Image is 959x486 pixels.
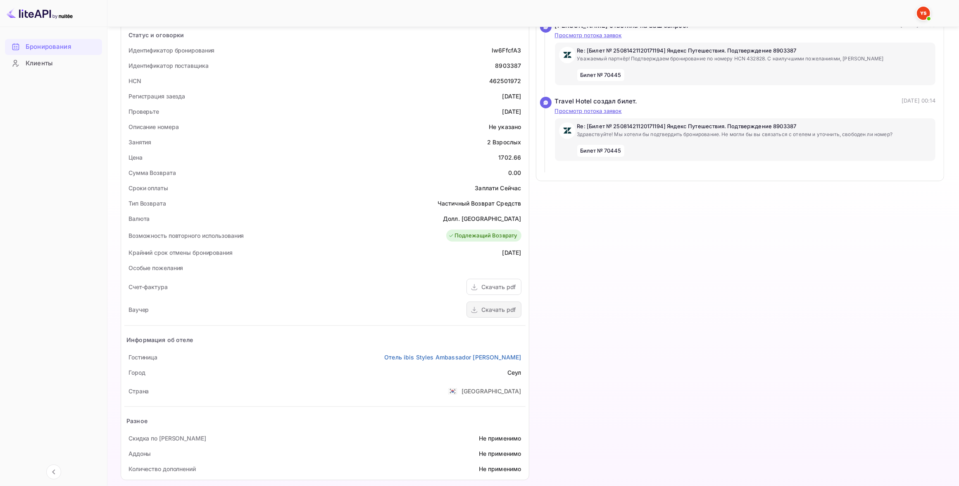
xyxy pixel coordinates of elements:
[129,122,179,131] div: Описание номера
[555,107,936,115] p: Просмотр потока заявок
[5,39,102,54] a: Бронирования
[129,231,244,240] div: Возможность повторного использования
[482,283,516,291] div: Скачать pdf
[129,61,209,70] div: Идентификатор поставщика
[498,153,521,162] div: 1702.66
[129,464,196,473] div: Количество дополнений
[129,138,151,146] div: Занятия
[502,248,521,257] div: [DATE]
[5,39,102,55] div: Бронирования
[902,97,935,106] p: [DATE] 00:14
[438,199,521,208] div: Частичный Возврат Средств
[126,417,148,425] div: Разное
[489,122,521,131] div: Не указано
[448,383,457,398] span: США
[129,153,143,162] div: Цена
[577,122,932,131] p: Re: [Билет № 25081421120171194] Яндекс Путешествия. Подтверждение 8903387
[487,138,521,146] div: 2 Взрослых
[917,7,930,20] img: Служба Поддержки Яндекса
[577,131,932,138] p: Здравствуйте! Мы хотели бы подтвердить бронирование. Не могли бы вы связаться с отелем и уточнить...
[479,464,521,473] div: Не применимо
[129,199,166,208] div: Тип Возврата
[508,168,521,177] div: 0.00
[129,449,151,458] div: Аддоны
[7,7,73,20] img: Логотип LiteAPI
[492,46,521,55] div: lw6FfcfA3
[443,214,521,223] div: Долл. [GEOGRAPHIC_DATA]
[129,214,150,223] div: Валюта
[46,464,61,479] button: Свернуть навигацию
[559,47,576,63] img: AwvSTEc2VUhQAAAAAElFTkSuQmCC
[126,335,193,344] div: Информация об отеле
[129,92,185,101] div: Регистрация заезда
[555,31,936,40] p: Просмотр потока заявок
[495,61,521,70] div: 8903387
[479,434,521,443] div: Не применимо
[129,434,206,443] div: Скидка по [PERSON_NAME]
[577,47,932,55] p: Re: [Билет № 25081421120171194] Яндекс Путешествия. Подтверждение 8903387
[502,92,521,101] div: [DATE]
[577,145,625,157] span: Билет № 70445
[502,107,521,116] div: [DATE]
[129,305,149,314] div: Ваучер
[482,305,516,314] div: Скачать pdf
[129,263,183,272] div: Особые пожелания
[129,387,149,395] div: Страна
[577,69,625,81] span: Билет № 70445
[462,387,521,395] div: [GEOGRAPHIC_DATA]
[129,368,145,377] div: Город
[577,55,932,62] p: Уважаемый партнёр! Подтверждаем бронирование по номеру HCN 432828. С наилучшими пожеланиями, [PER...
[5,55,102,71] a: Клиенты
[448,232,517,240] div: Подлежащий Возврату
[129,77,141,85] div: HCN
[26,59,98,68] div: Клиенты
[129,107,159,116] div: Проверьте
[489,77,521,85] div: 462501972
[129,184,168,192] div: Сроки оплаты
[555,97,638,106] div: Travel Hotel создал билет.
[129,31,184,39] div: Статус и оговорки
[129,168,176,177] div: Сумма Возврата
[384,353,521,362] a: Отель ibis Styles Ambassador [PERSON_NAME]
[26,42,98,52] div: Бронирования
[129,46,214,55] div: Идентификатор бронирования
[129,283,168,291] div: Счет-фактура
[479,449,521,458] div: Не применимо
[129,248,233,257] div: Крайний срок отмены бронирования
[475,184,521,192] div: Заплати Сейчас
[507,368,521,377] div: Сеул
[559,122,576,139] img: AwvSTEc2VUhQAAAAAElFTkSuQmCC
[129,353,157,362] div: Гостиница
